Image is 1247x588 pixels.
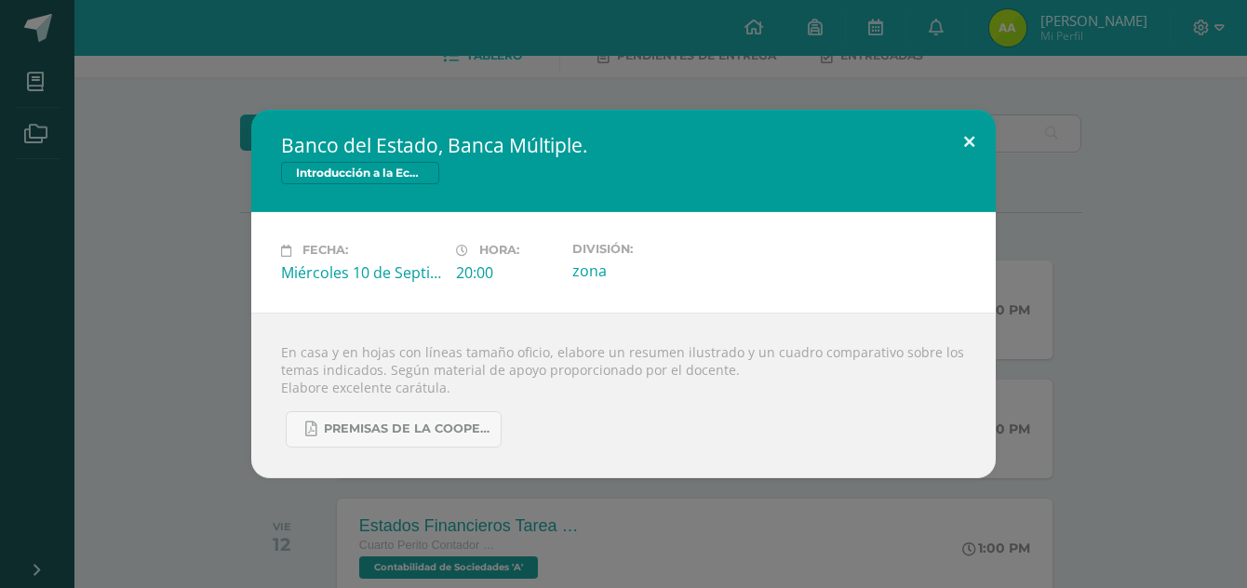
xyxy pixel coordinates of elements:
span: PREMISAS DE LA COOPERACION SOCIAL.pdf [324,421,491,436]
a: PREMISAS DE LA COOPERACION SOCIAL.pdf [286,411,502,448]
div: 20:00 [456,262,557,283]
label: División: [572,242,732,256]
span: Fecha: [302,244,348,258]
h2: Banco del Estado, Banca Múltiple. [281,132,966,158]
div: Miércoles 10 de Septiembre [281,262,441,283]
div: En casa y en hojas con líneas tamaño oficio, elabore un resumen ilustrado y un cuadro comparativo... [251,313,996,478]
div: zona [572,261,732,281]
button: Close (Esc) [943,110,996,173]
span: Hora: [479,244,519,258]
span: Introducción a la Economía [281,162,439,184]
